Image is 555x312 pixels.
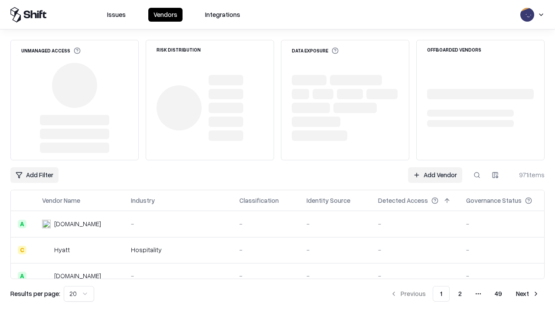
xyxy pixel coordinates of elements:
div: Governance Status [466,196,522,205]
div: - [378,245,452,254]
button: 1 [433,286,450,302]
div: - [307,219,364,228]
div: - [131,219,225,228]
div: - [466,219,546,228]
div: Identity Source [307,196,350,205]
div: [DOMAIN_NAME] [54,271,101,280]
div: Offboarded Vendors [427,47,481,52]
div: Data Exposure [292,47,339,54]
div: - [239,245,293,254]
div: - [378,219,452,228]
div: Unmanaged Access [21,47,81,54]
button: Vendors [148,8,183,22]
div: Risk Distribution [157,47,201,52]
div: Detected Access [378,196,428,205]
button: 2 [451,286,469,302]
div: 971 items [510,170,545,179]
div: Hospitality [131,245,225,254]
button: Add Filter [10,167,59,183]
div: Hyatt [54,245,70,254]
div: - [466,271,546,280]
a: Add Vendor [408,167,462,183]
div: - [239,219,293,228]
button: Next [511,286,545,302]
div: - [131,271,225,280]
div: Classification [239,196,279,205]
div: Vendor Name [42,196,80,205]
div: - [378,271,452,280]
div: - [307,245,364,254]
nav: pagination [385,286,545,302]
div: Industry [131,196,155,205]
img: primesec.co.il [42,272,51,280]
div: A [18,272,26,280]
div: A [18,220,26,228]
button: 49 [488,286,509,302]
button: Integrations [200,8,245,22]
img: Hyatt [42,246,51,254]
button: Issues [102,8,131,22]
div: - [307,271,364,280]
div: [DOMAIN_NAME] [54,219,101,228]
p: Results per page: [10,289,60,298]
div: - [239,271,293,280]
div: C [18,246,26,254]
div: - [466,245,546,254]
img: intrado.com [42,220,51,228]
